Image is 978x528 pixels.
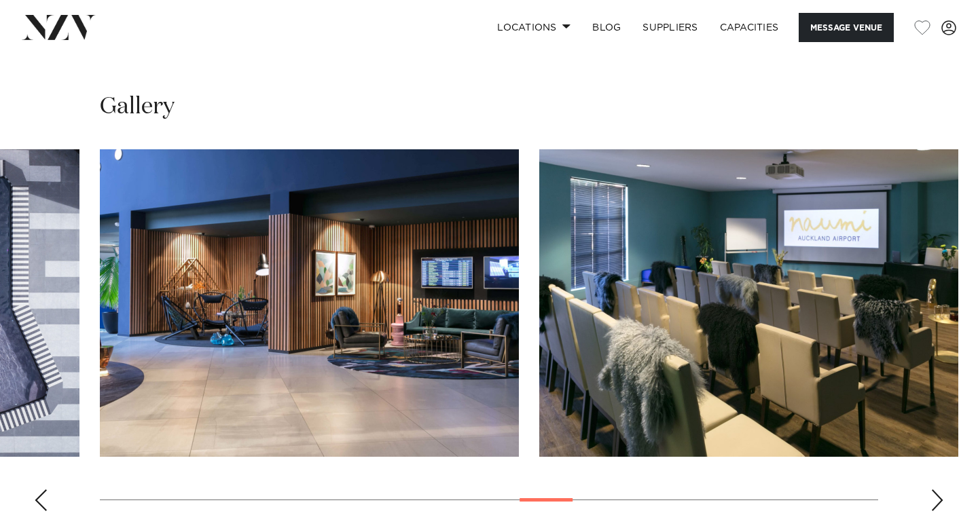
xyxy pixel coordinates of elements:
[581,13,632,42] a: BLOG
[100,92,175,122] h2: Gallery
[632,13,708,42] a: SUPPLIERS
[709,13,790,42] a: Capacities
[799,13,894,42] button: Message Venue
[539,149,958,457] swiper-slide: 16 / 26
[100,149,519,457] swiper-slide: 15 / 26
[486,13,581,42] a: Locations
[22,15,96,39] img: nzv-logo.png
